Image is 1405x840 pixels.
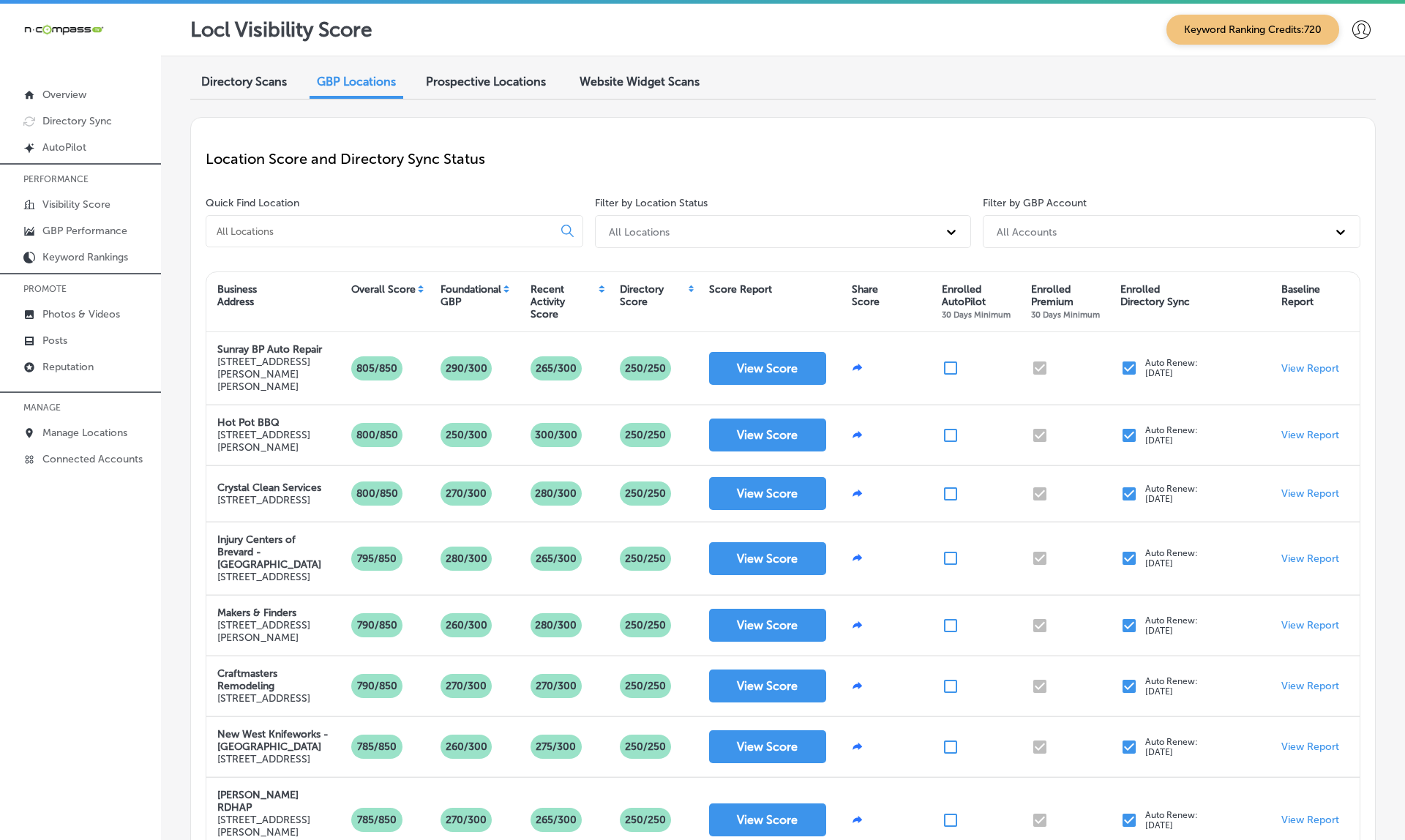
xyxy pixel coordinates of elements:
[1145,676,1198,697] p: Auto Renew: [DATE]
[709,283,772,296] div: Score Report
[23,23,104,37] img: 660ab0bf-5cc7-4cb8-ba1c-48b5ae0f18e60NCTV_CLogo_TV_Black_-500x88.png
[983,197,1087,209] label: Filter by GBP Account
[42,225,127,237] p: GBP Performance
[351,674,403,698] p: 790/850
[531,283,597,320] div: Recent Activity Score
[1166,15,1339,45] span: Keyword Ranking Credits: 720
[1281,429,1339,441] a: View Report
[1281,362,1339,375] a: View Report
[619,547,672,571] p: 250 /250
[440,674,492,698] p: 270/300
[530,547,582,571] p: 265/300
[1031,310,1100,320] span: 30 Days Minimum
[217,692,329,705] p: [STREET_ADDRESS]
[709,670,826,702] button: View Score
[619,481,672,506] p: 250 /250
[42,453,143,465] p: Connected Accounts
[190,18,372,42] p: Locl Visibility Score
[619,735,672,759] p: 250 /250
[1145,358,1198,378] p: Auto Renew: [DATE]
[1281,619,1339,631] a: View Report
[217,283,257,308] div: Business Address
[529,423,583,447] p: 300/300
[620,283,686,308] div: Directory Score
[619,674,672,698] p: 250 /250
[440,613,493,637] p: 260/300
[1281,814,1339,826] a: View Report
[1145,548,1198,569] p: Auto Renew: [DATE]
[215,225,550,238] input: All Locations
[440,423,493,447] p: 250/300
[1281,680,1339,692] a: View Report
[529,481,582,506] p: 280/300
[709,730,826,763] button: View Score
[441,283,501,308] div: Foundational GBP
[440,547,493,571] p: 280/300
[351,808,402,832] p: 785/850
[217,667,277,692] strong: Craftmasters Remodeling
[217,728,329,753] strong: New West Knifeworks - [GEOGRAPHIC_DATA]
[42,89,86,101] p: Overview
[529,613,582,637] p: 280/300
[42,141,86,154] p: AutoPilot
[351,481,404,506] p: 800/850
[709,419,826,451] button: View Score
[852,283,880,308] div: Share Score
[1281,552,1339,565] a: View Report
[42,334,67,347] p: Posts
[217,533,321,571] strong: Injury Centers of Brevard - [GEOGRAPHIC_DATA]
[530,356,582,380] p: 265/300
[595,197,708,209] label: Filter by Location Status
[351,283,416,296] div: Overall Score
[619,356,672,380] p: 250 /250
[351,547,402,571] p: 795/850
[42,427,127,439] p: Manage Locations
[217,429,329,454] p: [STREET_ADDRESS][PERSON_NAME]
[206,150,1360,168] p: Location Score and Directory Sync Status
[217,607,296,619] strong: Makers & Finders
[217,619,329,644] p: [STREET_ADDRESS][PERSON_NAME]
[709,352,826,385] button: View Score
[942,310,1011,320] span: 30 Days Minimum
[619,808,672,832] p: 250 /250
[217,494,321,506] p: [STREET_ADDRESS]
[440,808,492,832] p: 270/300
[709,803,826,836] button: View Score
[201,75,287,89] span: Directory Scans
[42,308,120,320] p: Photos & Videos
[42,361,94,373] p: Reputation
[217,343,322,356] strong: Sunray BP Auto Repair
[1145,425,1198,446] p: Auto Renew: [DATE]
[619,613,672,637] p: 250 /250
[997,225,1057,238] div: All Accounts
[1031,283,1100,320] div: Enrolled Premium
[1120,283,1190,308] div: Enrolled Directory Sync
[217,571,329,583] p: [STREET_ADDRESS]
[1281,487,1339,500] p: View Report
[217,753,329,765] p: [STREET_ADDRESS]
[351,613,403,637] p: 790/850
[42,251,128,263] p: Keyword Rankings
[709,609,826,642] button: View Score
[351,735,402,759] p: 785/850
[530,735,582,759] p: 275/300
[206,197,299,209] label: Quick Find Location
[217,416,280,429] strong: Hot Pot BBQ
[709,542,826,575] button: View Score
[351,423,404,447] p: 800/850
[1145,737,1198,757] p: Auto Renew: [DATE]
[1145,810,1198,830] p: Auto Renew: [DATE]
[709,477,826,510] a: View Score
